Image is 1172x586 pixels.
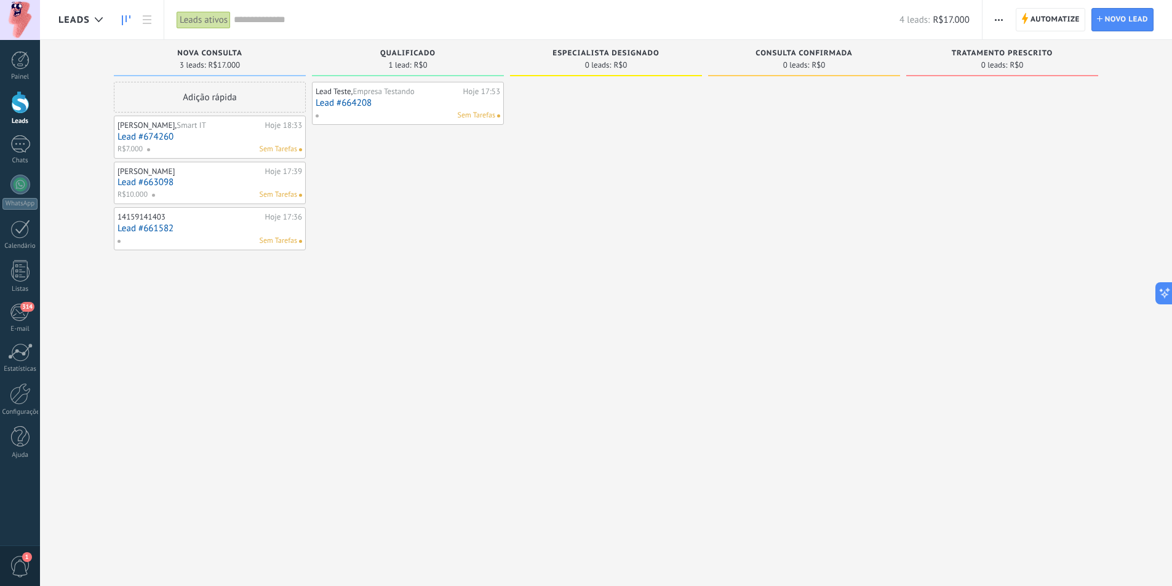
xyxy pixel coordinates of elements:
[118,132,302,142] a: Lead #674260
[114,82,306,113] div: Adição rápida
[811,61,825,69] span: R$0
[265,212,302,222] div: Hoje 17:36
[118,144,143,155] span: R$7.000
[783,61,810,69] span: 0 leads:
[458,110,495,121] span: Sem Tarefas
[981,61,1008,69] span: 0 leads:
[265,121,302,130] div: Hoje 18:33
[118,223,302,234] a: Lead #661582
[1091,8,1154,31] a: Novo lead
[2,117,38,125] div: Leads
[137,8,157,32] a: Lista
[912,49,1092,60] div: Tratamento prescrito
[316,98,500,108] a: Lead #664208
[463,87,500,97] div: Hoje 17:53
[177,11,231,29] div: Leads ativos
[613,61,627,69] span: R$0
[118,121,262,130] div: [PERSON_NAME],
[2,325,38,333] div: E-mail
[2,198,38,210] div: WhatsApp
[118,189,148,200] span: R$10.000
[318,49,498,60] div: Qualificado
[933,14,970,26] span: R$17.000
[177,49,242,58] span: Nova consulta
[120,49,300,60] div: Nova consulta
[2,408,38,416] div: Configurações
[209,61,241,69] span: R$17.000
[260,144,297,155] span: Sem Tarefas
[316,87,460,97] div: Lead Teste,
[2,73,38,81] div: Painel
[2,242,38,250] div: Calendário
[260,189,297,200] span: Sem Tarefas
[177,120,206,130] span: Smart IT
[2,157,38,165] div: Chats
[353,86,415,97] span: Empresa Testando
[899,14,930,26] span: 4 leads:
[299,194,302,197] span: Nenhuma tarefa atribuída
[1105,9,1148,31] span: Novo lead
[2,451,38,459] div: Ajuda
[952,49,1053,58] span: Tratamento prescrito
[414,61,428,69] span: R$0
[22,552,32,562] span: 1
[265,167,302,176] div: Hoje 17:39
[118,177,302,188] a: Lead #663098
[497,114,500,117] span: Nenhuma tarefa atribuída
[380,49,436,58] span: Qualificado
[180,61,206,69] span: 3 leads:
[299,240,302,243] span: Nenhuma tarefa atribuída
[2,285,38,293] div: Listas
[388,61,411,69] span: 1 lead:
[116,8,137,32] a: Leads
[118,167,262,176] div: [PERSON_NAME]
[1030,9,1080,31] span: Automatize
[58,14,90,26] span: Leads
[1016,8,1085,31] a: Automatize
[714,49,894,60] div: Consulta confirmada
[990,8,1008,31] button: Mais
[516,49,696,60] div: Especialista designado
[118,212,262,222] div: 14159141403
[1010,61,1023,69] span: R$0
[299,148,302,151] span: Nenhuma tarefa atribuída
[552,49,659,58] span: Especialista designado
[585,61,612,69] span: 0 leads:
[2,365,38,373] div: Estatísticas
[260,236,297,247] span: Sem Tarefas
[755,49,852,58] span: Consulta confirmada
[20,302,34,312] span: 314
